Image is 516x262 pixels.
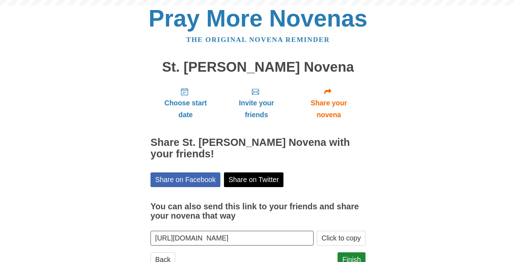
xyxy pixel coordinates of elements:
a: Share on Facebook [150,172,220,187]
span: Invite your friends [228,97,285,121]
a: Share your novena [292,82,365,124]
a: Choose start date [150,82,221,124]
span: Choose start date [158,97,214,121]
a: The original novena reminder [186,36,330,43]
a: Pray More Novenas [149,5,368,32]
h2: Share St. [PERSON_NAME] Novena with your friends! [150,137,365,160]
button: Click to copy [317,231,365,246]
h3: You can also send this link to your friends and share your novena that way [150,202,365,220]
span: Share your novena [299,97,358,121]
a: Invite your friends [221,82,292,124]
h1: St. [PERSON_NAME] Novena [150,59,365,75]
a: Share on Twitter [224,172,284,187]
